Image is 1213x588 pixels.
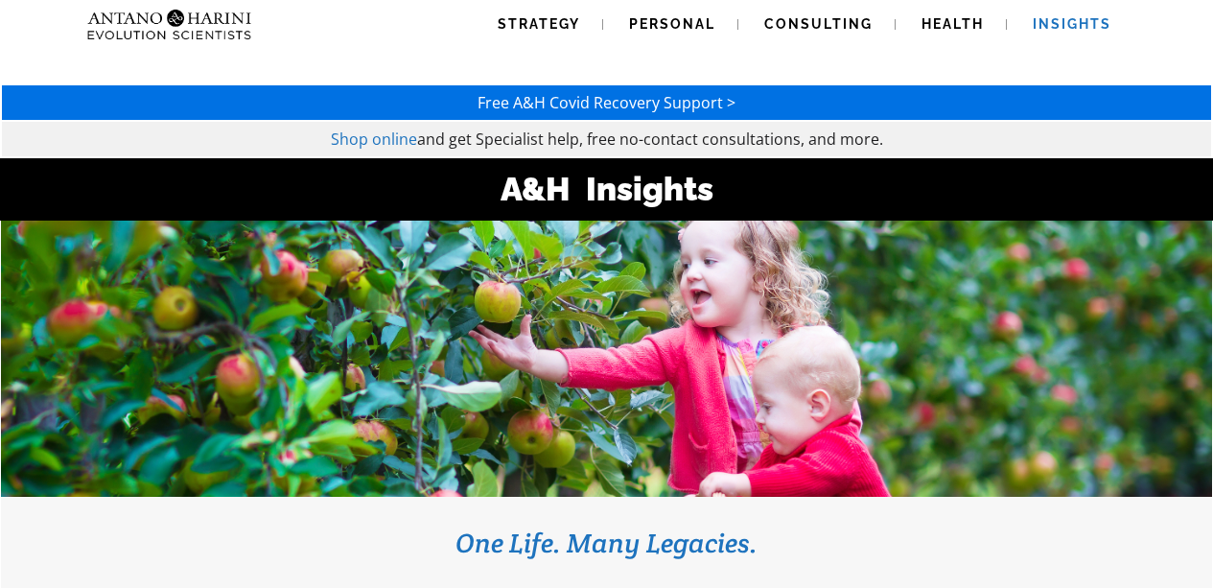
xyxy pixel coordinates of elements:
span: Strategy [498,16,580,32]
span: Insights [1033,16,1111,32]
a: Shop online [331,129,417,150]
span: Health [921,16,984,32]
span: Consulting [764,16,873,32]
span: Personal [629,16,715,32]
span: and get Specialist help, free no-contact consultations, and more. [417,129,883,150]
a: Free A&H Covid Recovery Support > [478,92,735,113]
h3: One Life. Many Legacies. [30,526,1183,560]
strong: A&H Insights [501,170,713,208]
